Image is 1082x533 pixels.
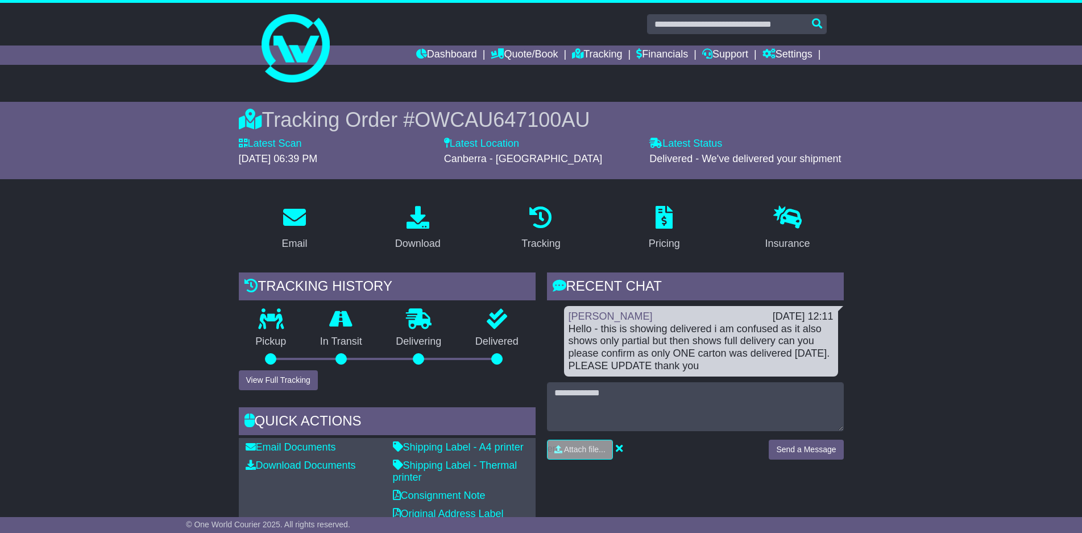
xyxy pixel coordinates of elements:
[572,46,622,65] a: Tracking
[569,323,834,372] div: Hello - this is showing delivered i am confused as it also shows only partial but then shows full...
[547,272,844,303] div: RECENT CHAT
[239,407,536,438] div: Quick Actions
[239,370,318,390] button: View Full Tracking
[395,236,441,251] div: Download
[641,202,687,255] a: Pricing
[246,441,336,453] a: Email Documents
[393,490,486,501] a: Consignment Note
[702,46,748,65] a: Support
[765,236,810,251] div: Insurance
[274,202,314,255] a: Email
[649,153,841,164] span: Delivered - We've delivered your shipment
[758,202,818,255] a: Insurance
[521,236,560,251] div: Tracking
[414,108,590,131] span: OWCAU647100AU
[458,336,536,348] p: Delivered
[246,460,356,471] a: Download Documents
[514,202,567,255] a: Tracking
[239,153,318,164] span: [DATE] 06:39 PM
[393,508,504,519] a: Original Address Label
[239,336,304,348] p: Pickup
[491,46,558,65] a: Quote/Book
[239,138,302,150] label: Latest Scan
[379,336,459,348] p: Delivering
[444,153,602,164] span: Canberra - [GEOGRAPHIC_DATA]
[303,336,379,348] p: In Transit
[762,46,812,65] a: Settings
[239,108,844,132] div: Tracking Order #
[569,311,653,322] a: [PERSON_NAME]
[636,46,688,65] a: Financials
[239,272,536,303] div: Tracking history
[773,311,834,323] div: [DATE] 12:11
[186,520,350,529] span: © One World Courier 2025. All rights reserved.
[388,202,448,255] a: Download
[649,138,722,150] label: Latest Status
[769,440,843,460] button: Send a Message
[393,460,517,484] a: Shipping Label - Thermal printer
[393,441,524,453] a: Shipping Label - A4 printer
[416,46,477,65] a: Dashboard
[281,236,307,251] div: Email
[444,138,519,150] label: Latest Location
[649,236,680,251] div: Pricing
